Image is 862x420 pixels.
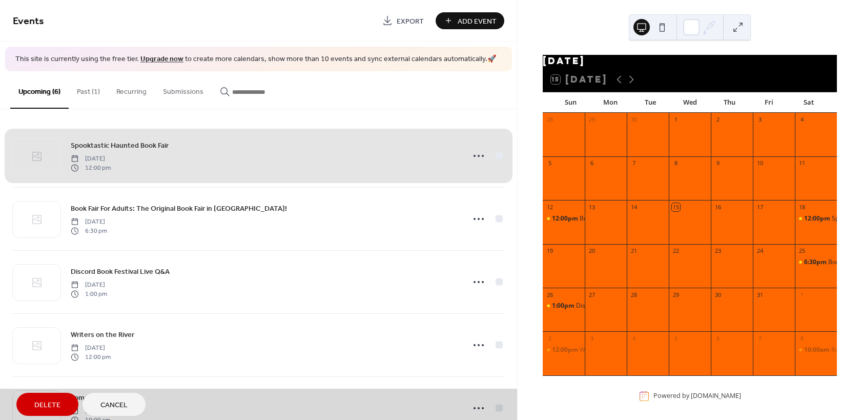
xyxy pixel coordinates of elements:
div: 6 [588,159,596,167]
div: 29 [672,291,680,298]
div: Writers on the River [543,346,585,354]
a: Upgrade now [140,52,183,66]
div: 3 [588,334,596,342]
div: 11 [798,159,806,167]
div: 8 [672,159,680,167]
span: 10:00am [804,346,831,354]
span: Delete [34,400,60,411]
div: 28 [546,116,553,124]
div: [DATE] [543,55,837,67]
div: Tue [630,92,670,113]
div: 13 [588,203,596,211]
div: Sun [551,92,590,113]
a: Export [375,12,432,29]
div: 24 [756,247,764,255]
div: 5 [672,334,680,342]
div: 25 [798,247,806,255]
button: Add Event [436,12,504,29]
div: 23 [714,247,722,255]
div: 5 [546,159,553,167]
div: 1 [798,291,806,298]
div: 8 [798,334,806,342]
div: Discord Book Festival Live Q&A [576,302,665,310]
button: Delete [16,393,78,416]
div: Mon [591,92,630,113]
div: Romance Con [795,346,837,354]
span: Export [397,16,424,27]
div: 22 [672,247,680,255]
div: 14 [630,203,638,211]
a: [DOMAIN_NAME] [691,392,741,401]
div: Fri [749,92,789,113]
div: 30 [714,291,722,298]
span: This site is currently using the free tier. to create more calendars, show more than 10 events an... [15,54,496,65]
div: 19 [546,247,553,255]
span: Events [13,11,44,31]
div: 29 [588,116,596,124]
div: Sat [789,92,829,113]
div: 4 [798,116,806,124]
div: Spooktastic Haunted Book Fair [795,214,837,223]
span: Cancel [100,400,128,411]
span: 12:00pm [552,346,580,354]
div: 2 [546,334,553,342]
div: Boozy Book Fair [543,214,585,223]
div: 21 [630,247,638,255]
button: Recurring [108,71,155,108]
div: 28 [630,291,638,298]
span: 6:30pm [804,258,828,267]
button: Upcoming (6) [10,71,69,109]
div: 31 [756,291,764,298]
div: 15 [672,203,680,211]
div: 26 [546,291,553,298]
div: 4 [630,334,638,342]
div: Writers on the River [580,346,636,354]
span: 12:00pm [804,214,832,223]
div: Powered by [653,392,741,401]
div: 7 [630,159,638,167]
div: 30 [630,116,638,124]
span: Add Event [458,16,497,27]
div: 17 [756,203,764,211]
div: 2 [714,116,722,124]
div: 20 [588,247,596,255]
div: Book Fair For Adults: The Original Book Fair in Metro Detroit! [795,258,837,267]
div: 16 [714,203,722,211]
button: Past (1) [69,71,108,108]
div: 10 [756,159,764,167]
div: 7 [756,334,764,342]
div: Discord Book Festival Live Q&A [543,302,585,310]
span: 1:00pm [552,302,576,310]
button: Cancel [83,393,146,416]
div: 12 [546,203,553,211]
div: Thu [710,92,749,113]
div: Boozy Book Fair [580,214,625,223]
div: 1 [672,116,680,124]
div: 18 [798,203,806,211]
button: Submissions [155,71,212,108]
div: 9 [714,159,722,167]
div: 27 [588,291,596,298]
div: Wed [670,92,709,113]
div: 3 [756,116,764,124]
div: 6 [714,334,722,342]
span: 12:00pm [552,214,580,223]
